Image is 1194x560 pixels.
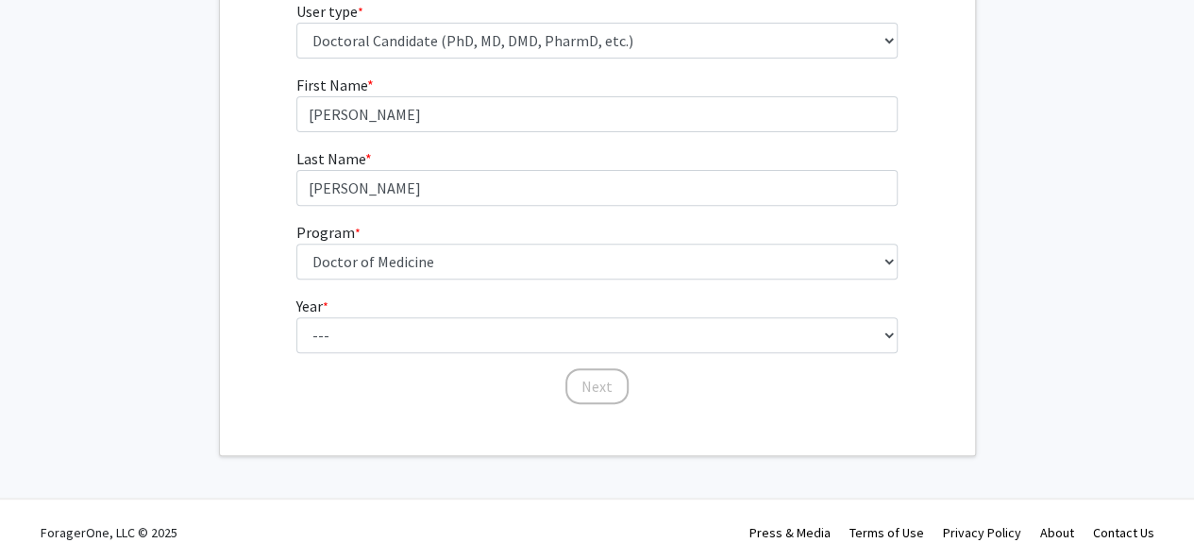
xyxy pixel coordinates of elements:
[1040,524,1074,541] a: About
[849,524,924,541] a: Terms of Use
[14,475,80,546] iframe: Chat
[296,76,367,94] span: First Name
[296,149,365,168] span: Last Name
[749,524,831,541] a: Press & Media
[1093,524,1154,541] a: Contact Us
[565,368,629,404] button: Next
[943,524,1021,541] a: Privacy Policy
[296,295,328,317] label: Year
[296,221,361,244] label: Program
